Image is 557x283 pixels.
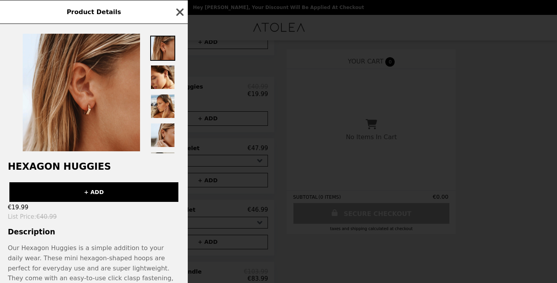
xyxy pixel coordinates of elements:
p: Our Hexagon Huggies is a simple addition to your daily wear. These mini hexagon-shaped hoops are ... [8,243,180,273]
button: + ADD [9,182,178,202]
span: Product Details [66,8,121,16]
img: Default Title [23,34,140,151]
span: €40.99 [36,213,57,220]
img: Thumbnail 3 [150,94,175,119]
img: Thumbnail 4 [150,123,175,148]
img: Thumbnail 2 [150,65,175,90]
img: Thumbnail 5 [150,152,175,177]
img: Thumbnail 1 [150,36,175,61]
